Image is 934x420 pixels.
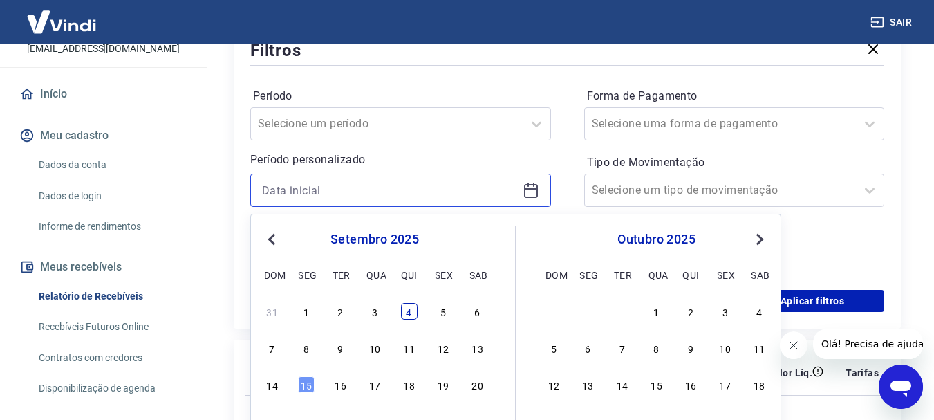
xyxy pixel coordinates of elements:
div: Choose segunda-feira, 13 de outubro de 2025 [579,376,596,393]
p: Período personalizado [250,152,551,168]
div: sex [435,266,451,283]
div: Choose sexta-feira, 5 de setembro de 2025 [435,303,451,320]
div: Choose domingo, 28 de setembro de 2025 [545,303,562,320]
a: Informe de rendimentos [33,212,190,241]
div: Choose sábado, 6 de setembro de 2025 [469,303,486,320]
div: setembro 2025 [262,231,487,248]
div: Choose sábado, 4 de outubro de 2025 [751,303,767,320]
div: sab [751,266,767,283]
div: Choose segunda-feira, 8 de setembro de 2025 [298,340,315,356]
div: Choose quarta-feira, 1 de outubro de 2025 [648,303,665,320]
input: Data inicial [262,180,517,201]
div: dom [545,266,562,283]
button: Aplicar filtros [740,290,884,312]
div: Choose quinta-feira, 18 de setembro de 2025 [401,376,418,393]
div: Choose segunda-feira, 6 de outubro de 2025 [579,340,596,356]
a: Disponibilização de agenda [33,374,190,403]
p: Tarifas [846,366,879,380]
div: qui [682,266,699,283]
div: Choose terça-feira, 7 de outubro de 2025 [614,340,631,356]
div: Choose terça-feira, 9 de setembro de 2025 [333,340,349,356]
div: Choose sábado, 20 de setembro de 2025 [469,376,486,393]
h5: Filtros [250,39,301,62]
div: Choose sexta-feira, 12 de setembro de 2025 [435,340,451,356]
div: Choose quinta-feira, 4 de setembro de 2025 [401,303,418,320]
div: ter [614,266,631,283]
p: Valor Líq. [767,366,812,380]
button: Next Month [751,231,768,248]
div: sex [717,266,734,283]
div: Choose quinta-feira, 2 de outubro de 2025 [682,303,699,320]
iframe: Botão para abrir a janela de mensagens [879,365,923,409]
div: Choose segunda-feira, 15 de setembro de 2025 [298,376,315,393]
div: Choose sábado, 13 de setembro de 2025 [469,340,486,356]
div: Choose terça-feira, 16 de setembro de 2025 [333,376,349,393]
div: dom [264,266,281,283]
div: ter [333,266,349,283]
img: Vindi [17,1,106,43]
a: Relatório de Recebíveis [33,282,190,311]
div: Choose quarta-feira, 15 de outubro de 2025 [648,376,665,393]
div: Choose quinta-feira, 9 de outubro de 2025 [682,340,699,356]
div: Choose terça-feira, 30 de setembro de 2025 [614,303,631,320]
div: Choose domingo, 31 de agosto de 2025 [264,303,281,320]
div: Choose domingo, 7 de setembro de 2025 [264,340,281,356]
a: Dados de login [33,182,190,210]
button: Sair [868,10,917,35]
div: Choose quinta-feira, 11 de setembro de 2025 [401,340,418,356]
div: Choose quarta-feira, 8 de outubro de 2025 [648,340,665,356]
div: qui [401,266,418,283]
div: Choose segunda-feira, 29 de setembro de 2025 [579,303,596,320]
label: Forma de Pagamento [587,88,882,104]
div: outubro 2025 [543,231,769,248]
div: Choose segunda-feira, 1 de setembro de 2025 [298,303,315,320]
button: Previous Month [263,231,280,248]
a: Início [17,79,190,109]
div: Choose terça-feira, 2 de setembro de 2025 [333,303,349,320]
iframe: Fechar mensagem [780,331,807,359]
a: Dados da conta [33,151,190,179]
label: Período [253,88,548,104]
div: Choose sexta-feira, 10 de outubro de 2025 [717,340,734,356]
iframe: Mensagem da empresa [813,329,923,359]
div: Choose sexta-feira, 3 de outubro de 2025 [717,303,734,320]
button: Meus recebíveis [17,252,190,282]
div: Choose domingo, 14 de setembro de 2025 [264,376,281,393]
div: seg [298,266,315,283]
div: Choose quarta-feira, 10 de setembro de 2025 [366,340,383,356]
div: Choose sábado, 11 de outubro de 2025 [751,340,767,356]
div: Choose sexta-feira, 19 de setembro de 2025 [435,376,451,393]
div: Choose sábado, 18 de outubro de 2025 [751,376,767,393]
a: Contratos com credores [33,344,190,372]
button: Meu cadastro [17,120,190,151]
div: Choose sexta-feira, 17 de outubro de 2025 [717,376,734,393]
div: seg [579,266,596,283]
p: [EMAIL_ADDRESS][DOMAIN_NAME] [27,42,180,56]
div: Choose terça-feira, 14 de outubro de 2025 [614,376,631,393]
div: qua [648,266,665,283]
div: qua [366,266,383,283]
div: Choose quarta-feira, 17 de setembro de 2025 [366,376,383,393]
div: Choose quarta-feira, 3 de setembro de 2025 [366,303,383,320]
a: Recebíveis Futuros Online [33,313,190,341]
div: Choose quinta-feira, 16 de outubro de 2025 [682,376,699,393]
label: Tipo de Movimentação [587,154,882,171]
div: Choose domingo, 12 de outubro de 2025 [545,376,562,393]
div: sab [469,266,486,283]
span: Olá! Precisa de ajuda? [8,10,116,21]
div: Choose domingo, 5 de outubro de 2025 [545,340,562,356]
